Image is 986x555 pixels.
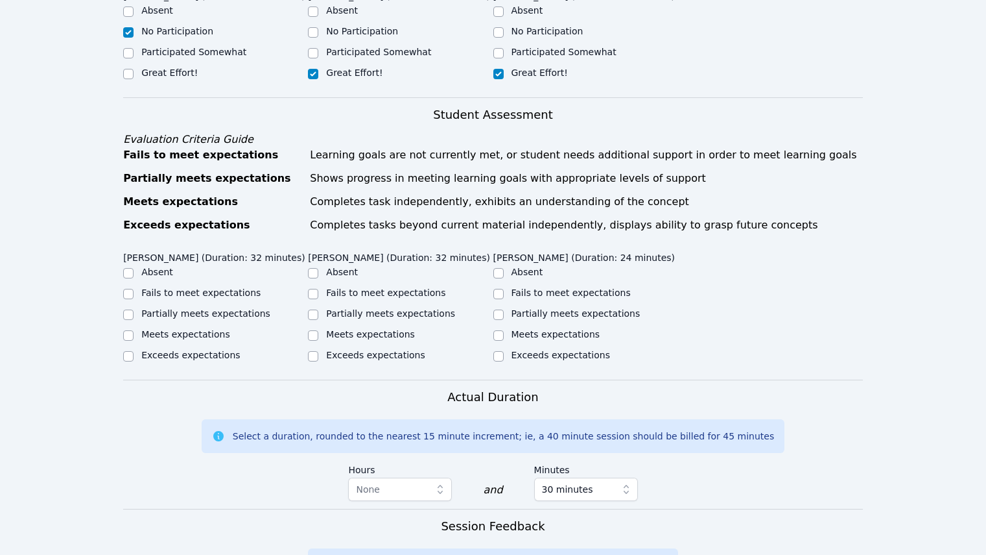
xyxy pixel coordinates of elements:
label: Participated Somewhat [326,47,431,57]
label: Exceeds expectations [511,350,610,360]
button: None [348,478,452,501]
div: Completes task independently, exhibits an understanding of the concept [310,194,863,210]
legend: [PERSON_NAME] (Duration: 24 minutes) [493,246,675,265]
label: Absent [511,267,543,277]
label: No Participation [141,26,213,36]
label: Meets expectations [141,329,230,339]
div: Completes tasks beyond current material independently, displays ability to grasp future concepts [310,217,863,233]
label: Participated Somewhat [141,47,246,57]
label: Absent [141,5,173,16]
span: None [356,484,380,495]
h3: Actual Duration [447,388,538,406]
label: Absent [326,267,358,277]
label: Absent [141,267,173,277]
label: No Participation [511,26,583,36]
legend: [PERSON_NAME] (Duration: 32 minutes) [308,246,490,265]
label: No Participation [326,26,398,36]
label: Partially meets expectations [141,308,270,319]
label: Meets expectations [511,329,600,339]
legend: [PERSON_NAME] (Duration: 32 minutes) [123,246,305,265]
div: Learning goals are not currently met, or student needs additional support in order to meet learni... [310,147,863,163]
div: Shows progress in meeting learning goals with appropriate levels of support [310,171,863,186]
label: Great Effort! [326,68,382,78]
div: Evaluation Criteria Guide [123,132,863,147]
div: Meets expectations [123,194,302,210]
label: Fails to meet expectations [511,288,631,298]
label: Partially meets expectations [511,308,640,319]
h3: Session Feedback [441,517,545,536]
label: Exceeds expectations [141,350,240,360]
span: 30 minutes [542,482,593,497]
label: Partially meets expectations [326,308,455,319]
label: Participated Somewhat [511,47,616,57]
div: Exceeds expectations [123,217,302,233]
label: Exceeds expectations [326,350,425,360]
label: Great Effort! [141,68,198,78]
label: Fails to meet expectations [326,288,445,298]
button: 30 minutes [534,478,638,501]
h3: Student Assessment [123,106,863,124]
div: and [483,482,502,498]
div: Select a duration, rounded to the nearest 15 minute increment; ie, a 40 minute session should be ... [233,430,774,443]
label: Absent [326,5,358,16]
label: Hours [348,458,452,478]
label: Fails to meet expectations [141,288,261,298]
label: Great Effort! [511,68,568,78]
div: Fails to meet expectations [123,147,302,163]
label: Absent [511,5,543,16]
label: Meets expectations [326,329,415,339]
div: Partially meets expectations [123,171,302,186]
label: Minutes [534,458,638,478]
